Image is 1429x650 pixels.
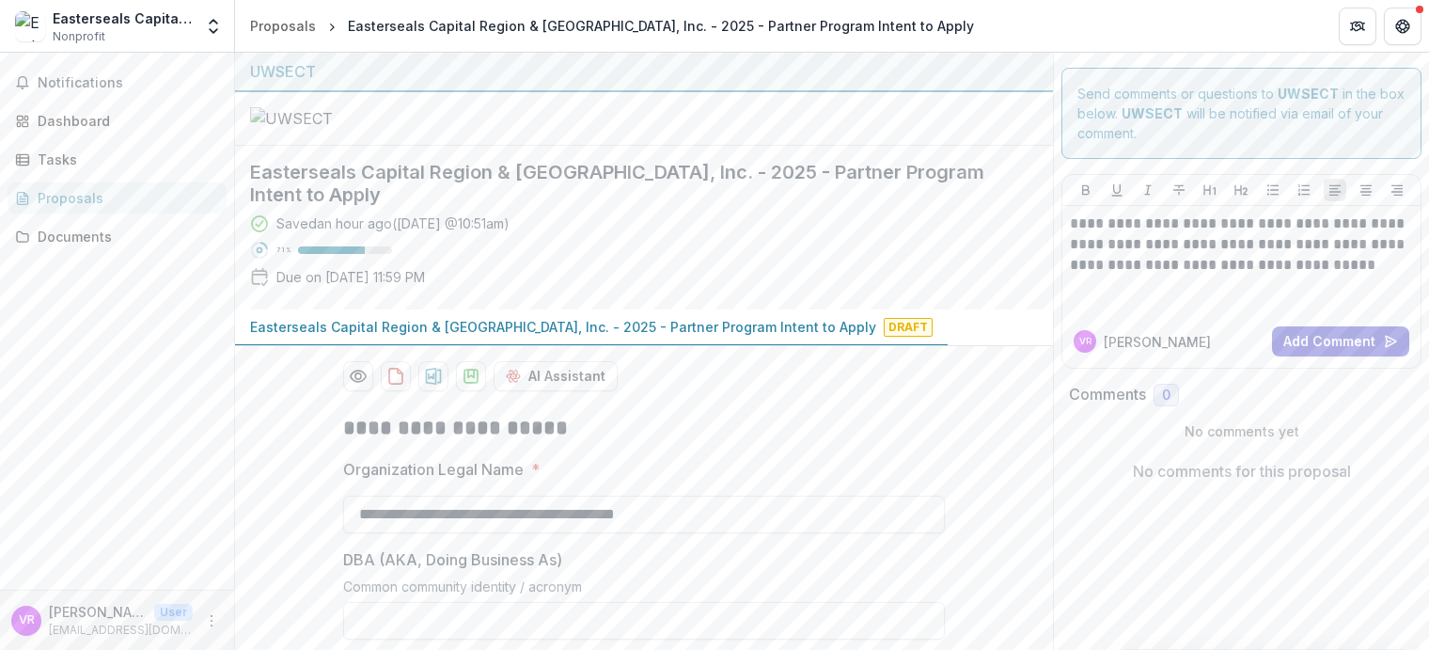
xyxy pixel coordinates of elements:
[343,548,562,571] p: DBA (AKA, Doing Business As)
[1339,8,1376,45] button: Partners
[1199,179,1221,201] button: Heading 1
[250,107,438,130] img: UWSECT
[243,12,323,40] a: Proposals
[8,182,227,214] a: Proposals
[243,12,981,40] nav: breadcrumb
[1075,179,1097,201] button: Bold
[8,105,227,136] a: Dashboard
[494,361,618,391] button: AI Assistant
[1262,179,1284,201] button: Bullet List
[1079,337,1091,346] div: Valerie Rodino
[38,111,212,131] div: Dashboard
[348,16,974,36] div: Easterseals Capital Region & [GEOGRAPHIC_DATA], Inc. - 2025 - Partner Program Intent to Apply
[1168,179,1190,201] button: Strike
[276,267,425,287] p: Due on [DATE] 11:59 PM
[250,60,1038,83] div: UWSECT
[49,622,193,639] p: [EMAIL_ADDRESS][DOMAIN_NAME]
[53,8,193,28] div: Easterseals Capital Region & [GEOGRAPHIC_DATA], Inc.
[1106,179,1128,201] button: Underline
[1278,86,1339,102] strong: UWSECT
[8,144,227,175] a: Tasks
[250,16,316,36] div: Proposals
[456,361,486,391] button: download-proposal
[15,11,45,41] img: Easterseals Capital Region & Eastern CT, Inc.
[53,28,105,45] span: Nonprofit
[1069,421,1414,441] p: No comments yet
[276,214,510,233] div: Saved an hour ago ( [DATE] @ 10:51am )
[1230,179,1252,201] button: Heading 2
[200,610,223,632] button: More
[343,361,373,391] button: Preview 9bc6ccb4-1465-4247-992b-5b4712608e2a-0.pdf
[154,604,193,621] p: User
[8,68,227,98] button: Notifications
[1384,8,1421,45] button: Get Help
[1293,179,1315,201] button: Ordered List
[1162,388,1170,404] span: 0
[418,361,448,391] button: download-proposal
[19,614,35,626] div: Valerie Rodino
[250,161,1008,206] h2: Easterseals Capital Region & [GEOGRAPHIC_DATA], Inc. - 2025 - Partner Program Intent to Apply
[343,579,945,602] div: Common community identity / acronym
[200,8,227,45] button: Open entity switcher
[1104,332,1211,352] p: [PERSON_NAME]
[38,75,219,91] span: Notifications
[38,150,212,169] div: Tasks
[49,602,147,622] p: [PERSON_NAME]
[1061,68,1421,159] div: Send comments or questions to in the box below. will be notified via email of your comment.
[1355,179,1377,201] button: Align Center
[1133,460,1351,483] p: No comments for this proposal
[1324,179,1346,201] button: Align Left
[884,318,933,337] span: Draft
[1122,105,1183,121] strong: UWSECT
[276,244,291,257] p: 71 %
[1069,386,1146,404] h2: Comments
[38,188,212,208] div: Proposals
[1386,179,1408,201] button: Align Right
[250,317,876,337] p: Easterseals Capital Region & [GEOGRAPHIC_DATA], Inc. - 2025 - Partner Program Intent to Apply
[38,227,212,246] div: Documents
[8,221,227,252] a: Documents
[343,458,524,481] p: Organization Legal Name
[381,361,411,391] button: download-proposal
[1272,326,1409,357] button: Add Comment
[1137,179,1159,201] button: Italicize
